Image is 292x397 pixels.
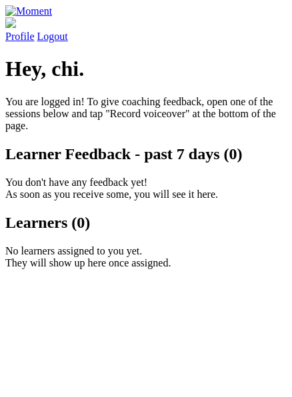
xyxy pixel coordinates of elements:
p: You are logged in! To give coaching feedback, open one of the sessions below and tap "Record voic... [5,96,287,132]
h1: Hey, chi. [5,57,287,81]
a: Profile [5,17,287,42]
p: You don't have any feedback yet! As soon as you receive some, you will see it here. [5,177,287,200]
a: Logout [37,31,68,42]
img: Moment [5,5,52,17]
img: default_avatar-b4e2223d03051bc43aaaccfb402a43260a3f17acc7fafc1603fdf008d6cba3c9.png [5,17,16,28]
h2: Learner Feedback - past 7 days (0) [5,145,287,163]
p: No learners assigned to you yet. They will show up here once assigned. [5,245,287,269]
h2: Learners (0) [5,214,287,232]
